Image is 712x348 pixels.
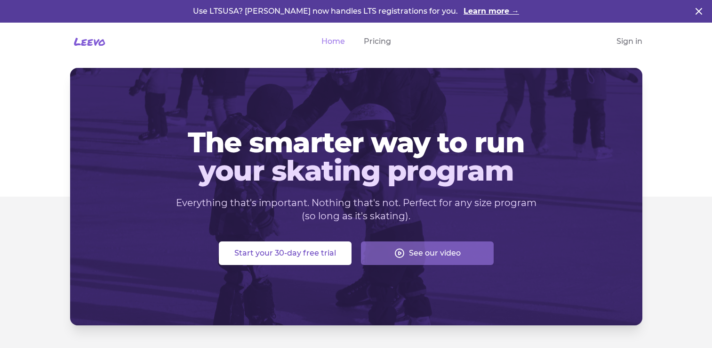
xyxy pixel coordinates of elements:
[85,157,627,185] span: your skating program
[464,6,519,17] a: Learn more
[409,248,461,259] span: See our video
[219,241,352,265] button: Start your 30-day free trial
[361,241,494,265] button: See our video
[512,7,519,16] span: →
[193,7,460,16] span: Use LTSUSA? [PERSON_NAME] now handles LTS registrations for you.
[364,36,391,47] a: Pricing
[70,34,105,49] a: Leevo
[85,128,627,157] span: The smarter way to run
[176,196,537,223] p: Everything that's important. Nothing that's not. Perfect for any size program (so long as it's sk...
[616,36,642,47] a: Sign in
[321,36,345,47] a: Home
